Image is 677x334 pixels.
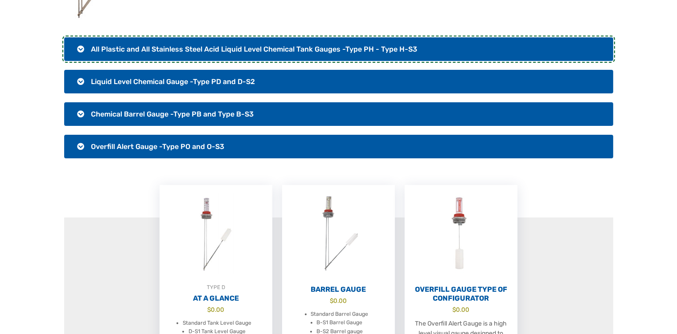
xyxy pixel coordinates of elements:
img: At A Glance [160,185,272,283]
img: Barrel Gauge [282,185,395,283]
bdi: 0.00 [208,306,225,313]
span: All Plastic and All Stainless Steel Acid Liquid Level Chemical Tank Gauges -Type PH - Type H-S3 [91,45,418,53]
h2: Overfill Gauge Type OF Configurator [405,285,517,303]
span: Overfill Alert Gauge -Type PO and O-S3 [91,142,225,151]
span: $ [330,297,334,304]
bdi: 0.00 [453,306,470,313]
span: Chemical Barrel Gauge -Type PB and Type B-S3 [91,110,254,118]
bdi: 0.00 [330,297,347,304]
h2: Barrel Gauge [282,285,395,294]
img: Overfill Gauge Type OF Configurator [405,185,517,283]
span: Liquid Level Chemical Gauge -Type PD and D-S2 [91,77,255,86]
h2: At A Glance [160,294,272,303]
span: $ [453,306,456,313]
li: Standard Barrel Gauge [311,310,369,319]
span: $ [208,306,211,313]
li: Standard Tank Level Gauge [183,319,251,328]
li: B-S1 Barrel Gauge [317,318,363,327]
div: TYPE D [160,283,272,292]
